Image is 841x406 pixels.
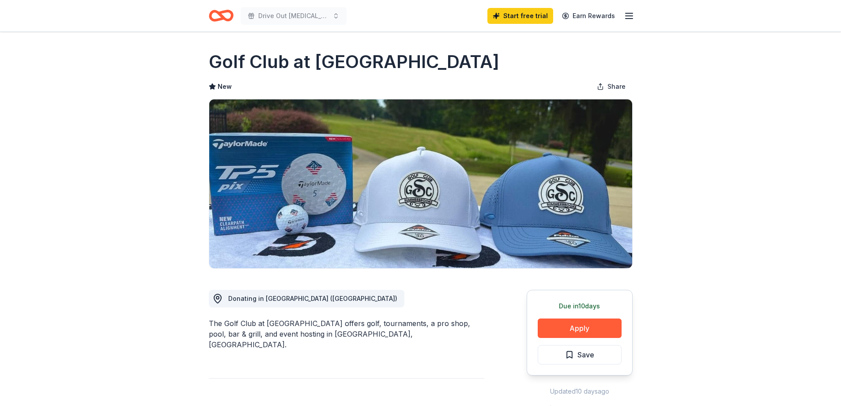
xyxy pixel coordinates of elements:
[538,345,622,364] button: Save
[241,7,347,25] button: Drive Out [MEDICAL_DATA] Golf Tournament
[538,301,622,311] div: Due in 10 days
[607,81,626,92] span: Share
[209,318,484,350] div: The Golf Club at [GEOGRAPHIC_DATA] offers golf, tournaments, a pro shop, pool, bar & grill, and e...
[538,319,622,338] button: Apply
[487,8,553,24] a: Start free trial
[218,81,232,92] span: New
[209,49,499,74] h1: Golf Club at [GEOGRAPHIC_DATA]
[209,99,632,268] img: Image for Golf Club at Summerbrooke
[590,78,633,95] button: Share
[527,386,633,397] div: Updated 10 days ago
[557,8,620,24] a: Earn Rewards
[577,349,594,360] span: Save
[228,295,397,302] span: Donating in [GEOGRAPHIC_DATA] ([GEOGRAPHIC_DATA])
[209,5,234,26] a: Home
[258,11,329,21] span: Drive Out [MEDICAL_DATA] Golf Tournament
